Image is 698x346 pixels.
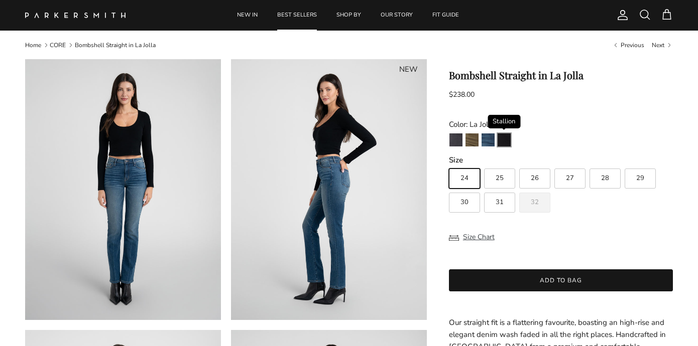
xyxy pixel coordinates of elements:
a: Stallion [497,133,511,150]
span: $238.00 [449,90,475,99]
h1: Bombshell Straight in La Jolla [449,69,673,81]
span: 32 [531,199,539,206]
img: Army [466,133,479,146]
span: 29 [636,175,644,182]
label: Sold out [519,193,550,213]
span: 25 [496,175,504,182]
img: La Jolla [482,133,495,146]
img: Parker Smith [25,13,126,18]
span: 27 [566,175,574,182]
a: Army [465,133,479,150]
button: Size Chart [449,228,495,247]
a: La Jolla [481,133,495,150]
span: 26 [531,175,539,182]
a: Point Break [449,133,463,150]
span: 28 [601,175,609,182]
span: 31 [496,199,504,206]
span: 24 [460,175,469,182]
a: Account [613,9,629,21]
div: Color: La Jolla [449,118,673,130]
nav: Breadcrumbs [25,41,673,49]
span: Previous [621,41,644,49]
a: CORE [50,41,66,49]
img: Point Break [449,133,462,146]
a: Next [652,41,673,49]
a: Home [25,41,41,49]
a: Bombshell Straight in La Jolla [75,41,156,49]
span: Next [652,41,664,49]
img: Stallion [498,133,511,146]
span: 30 [460,199,469,206]
a: Previous [612,41,644,49]
legend: Size [449,155,463,165]
button: Add to bag [449,269,673,291]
